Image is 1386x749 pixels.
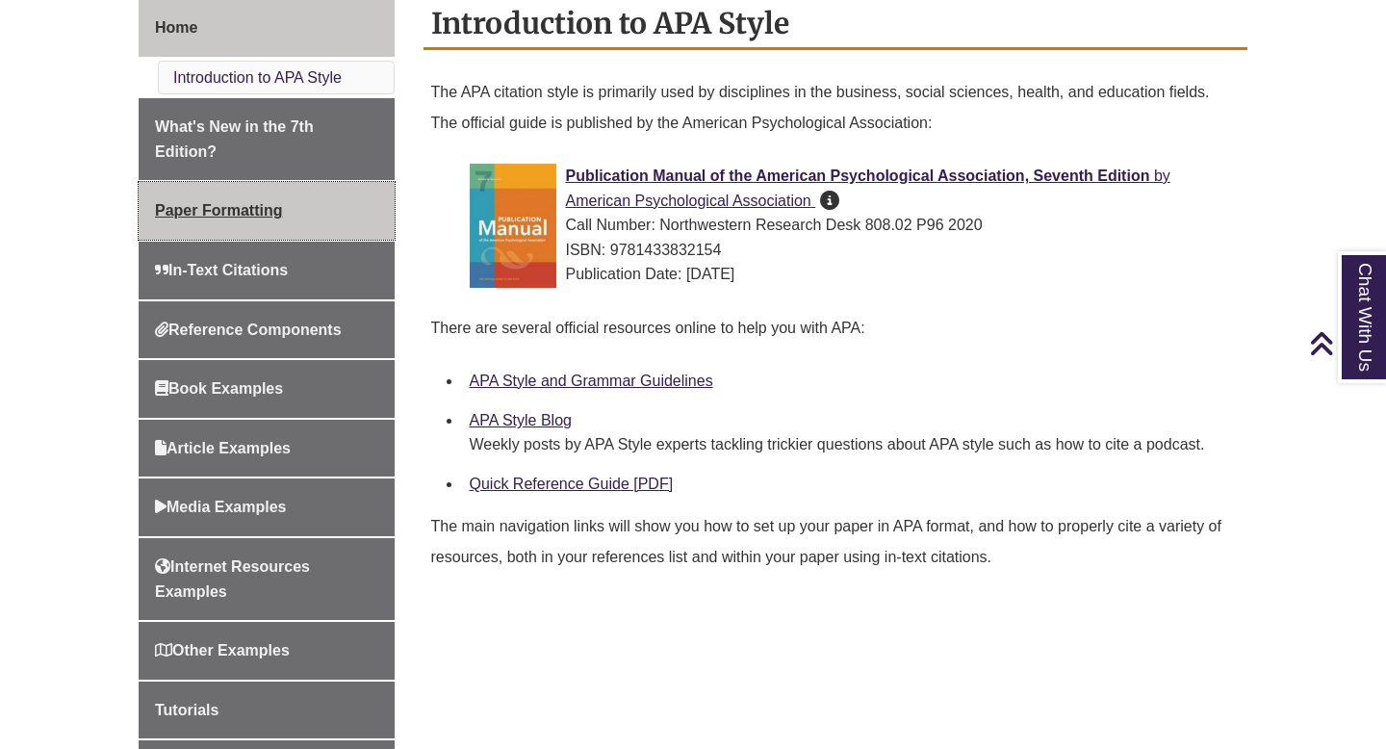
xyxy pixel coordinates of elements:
a: Other Examples [139,622,395,680]
span: American Psychological Association [566,193,811,209]
span: In-Text Citations [155,262,288,278]
p: The APA citation style is primarily used by disciplines in the business, social sciences, health,... [431,69,1241,146]
a: Quick Reference Guide [PDF] [470,476,674,492]
span: Media Examples [155,499,287,515]
a: Media Examples [139,478,395,536]
a: APA Style Blog [470,412,572,428]
a: Paper Formatting [139,182,395,240]
a: Article Examples [139,420,395,478]
span: by [1154,168,1170,184]
span: Reference Components [155,322,342,338]
div: Call Number: Northwestern Research Desk 808.02 P96 2020 [470,213,1233,238]
span: Internet Resources Examples [155,558,310,600]
a: In-Text Citations [139,242,395,299]
a: Publication Manual of the American Psychological Association, Seventh Edition by American Psychol... [566,168,1170,209]
a: What's New in the 7th Edition? [139,98,395,180]
a: Internet Resources Examples [139,538,395,620]
a: Back to Top [1309,330,1381,356]
p: There are several official resources online to help you with APA: [431,305,1241,351]
p: The main navigation links will show you how to set up your paper in APA format, and how to proper... [431,504,1241,581]
div: Weekly posts by APA Style experts tackling trickier questions about APA style such as how to cite... [470,433,1233,456]
a: Reference Components [139,301,395,359]
a: APA Style and Grammar Guidelines [470,373,713,389]
div: ISBN: 9781433832154 [470,238,1233,263]
span: What's New in the 7th Edition? [155,118,314,160]
div: Publication Date: [DATE] [470,262,1233,287]
span: Home [155,19,197,36]
span: Tutorials [155,702,218,718]
a: Tutorials [139,682,395,739]
span: Article Examples [155,440,291,456]
span: Other Examples [155,642,290,659]
span: Paper Formatting [155,202,282,219]
span: Book Examples [155,380,283,397]
a: Introduction to APA Style [173,69,342,86]
span: Publication Manual of the American Psychological Association, Seventh Edition [566,168,1150,184]
a: Book Examples [139,360,395,418]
